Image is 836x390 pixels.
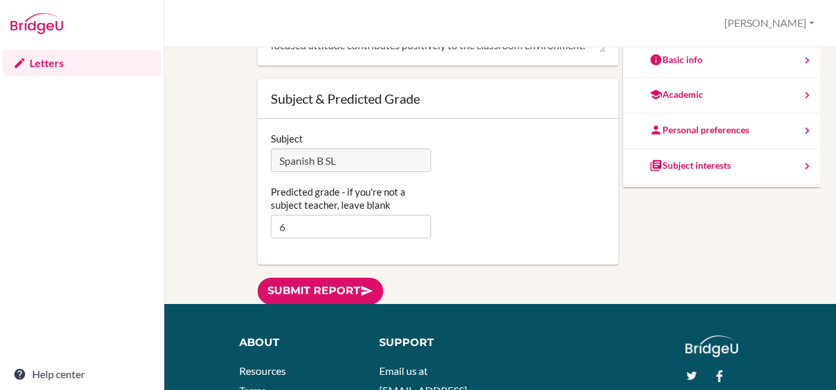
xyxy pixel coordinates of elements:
[258,278,383,305] a: Submit report
[3,361,161,387] a: Help center
[623,43,820,79] a: Basic info
[718,11,820,35] button: [PERSON_NAME]
[649,123,749,137] div: Personal preferences
[649,159,731,172] div: Subject interests
[11,13,63,34] img: Bridge-U
[649,88,703,101] div: Academic
[623,184,820,220] a: Strategy Advisor
[239,364,286,377] a: Resources
[649,53,703,66] div: Basic info
[239,336,360,351] div: About
[623,114,820,149] a: Personal preferences
[3,50,161,76] a: Letters
[379,336,491,351] div: Support
[623,149,820,184] a: Subject interests
[271,185,431,211] label: Predicted grade - if you're not a subject teacher, leave blank
[271,132,303,145] label: Subject
[271,92,605,105] div: Subject & Predicted Grade
[685,336,739,357] img: logo_white@2x-f4f0deed5e89b7ecb1c2cc34c3e3d731f90f0f143d5ea2071677605dd97b5244.png
[623,78,820,114] a: Academic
